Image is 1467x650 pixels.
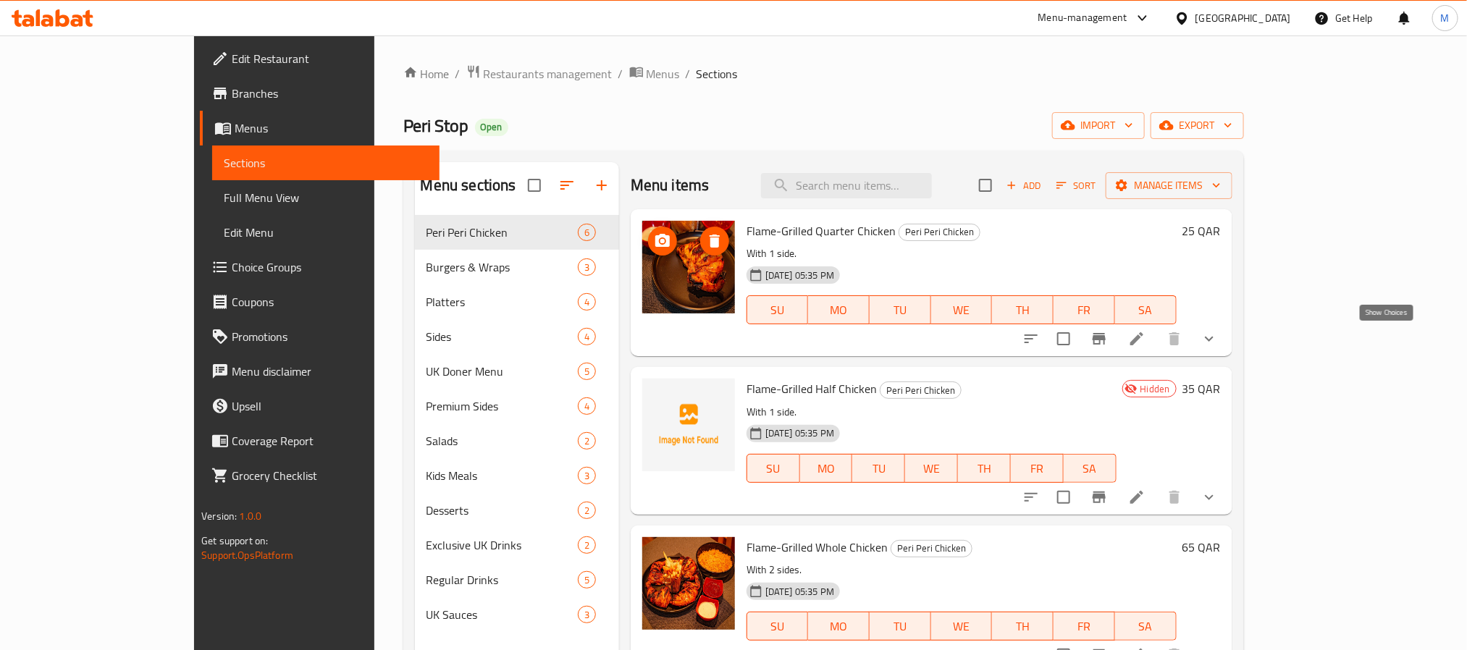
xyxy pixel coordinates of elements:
[998,616,1048,637] span: TH
[579,573,595,587] span: 5
[686,65,691,83] li: /
[200,458,439,493] a: Grocery Checklist
[1004,177,1043,194] span: Add
[747,403,1117,421] p: With 1 side.
[1201,489,1218,506] svg: Show Choices
[992,295,1054,324] button: TH
[1182,537,1221,557] h6: 65 QAR
[578,502,596,519] div: items
[579,295,595,309] span: 4
[578,293,596,311] div: items
[200,250,439,284] a: Choice Groups
[631,174,710,196] h2: Menu items
[232,293,427,311] span: Coupons
[1059,616,1109,637] span: FR
[579,365,595,379] span: 5
[1121,616,1171,637] span: SA
[1011,454,1064,483] button: FR
[578,467,596,484] div: items
[1162,117,1232,135] span: export
[1054,295,1115,324] button: FR
[891,540,972,557] div: Peri Peri Chicken
[899,224,980,241] div: Peri Peri Chicken
[1048,324,1079,354] span: Select to update
[753,458,794,479] span: SU
[415,284,619,319] div: Platters4
[964,458,1005,479] span: TH
[415,209,619,638] nav: Menu sections
[747,536,888,558] span: Flame-Grilled Whole Chicken
[426,571,578,588] div: Regular Drinks
[899,224,980,240] span: Peri Peri Chicken
[426,397,578,415] div: Premium Sides
[875,616,925,637] span: TU
[426,432,578,449] span: Salads
[426,363,578,380] span: UK Doner Menu
[1056,177,1096,194] span: Sort
[578,363,596,380] div: items
[403,109,469,142] span: Peri Stop
[1038,9,1127,27] div: Menu-management
[970,170,1001,201] span: Select section
[224,224,427,241] span: Edit Menu
[403,64,1244,83] nav: breadcrumb
[642,221,735,313] img: Flame-Grilled Quarter Chicken
[1121,300,1171,321] span: SA
[753,616,803,637] span: SU
[1053,174,1100,197] button: Sort
[579,261,595,274] span: 3
[224,189,427,206] span: Full Menu View
[1014,321,1048,356] button: sort-choices
[1157,321,1192,356] button: delete
[578,606,596,623] div: items
[519,170,550,201] span: Select all sections
[870,295,931,324] button: TU
[240,507,262,526] span: 1.0.0
[415,562,619,597] div: Regular Drinks5
[415,458,619,493] div: Kids Meals3
[1128,330,1146,347] a: Edit menu item
[937,300,987,321] span: WE
[426,606,578,623] span: UK Sauces
[578,432,596,449] div: items
[1064,454,1117,483] button: SA
[1128,489,1146,506] a: Edit menu item
[1115,612,1177,641] button: SA
[1151,112,1244,139] button: export
[1192,480,1227,515] button: show more
[579,469,595,483] span: 3
[1059,300,1109,321] span: FR
[200,354,439,389] a: Menu disclaimer
[426,224,578,241] span: Peri Peri Chicken
[200,284,439,319] a: Coupons
[1082,480,1117,515] button: Branch-specific-item
[415,215,619,250] div: Peri Peri Chicken6
[814,300,864,321] span: MO
[200,41,439,76] a: Edit Restaurant
[579,226,595,240] span: 6
[415,597,619,632] div: UK Sauces3
[852,454,905,483] button: TU
[1001,174,1047,197] button: Add
[1064,117,1133,135] span: import
[415,389,619,423] div: Premium Sides4
[415,423,619,458] div: Salads2
[814,616,864,637] span: MO
[905,454,958,483] button: WE
[579,400,595,413] span: 4
[200,319,439,354] a: Promotions
[747,612,809,641] button: SU
[880,382,961,399] span: Peri Peri Chicken
[426,293,578,311] span: Platters
[426,536,578,554] div: Exclusive UK Drinks
[747,454,800,483] button: SU
[426,502,578,519] span: Desserts
[415,528,619,562] div: Exclusive UK Drinks2
[232,85,427,102] span: Branches
[870,612,931,641] button: TU
[426,258,578,276] div: Burgers & Wraps
[760,585,840,599] span: [DATE] 05:35 PM
[426,328,578,345] span: Sides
